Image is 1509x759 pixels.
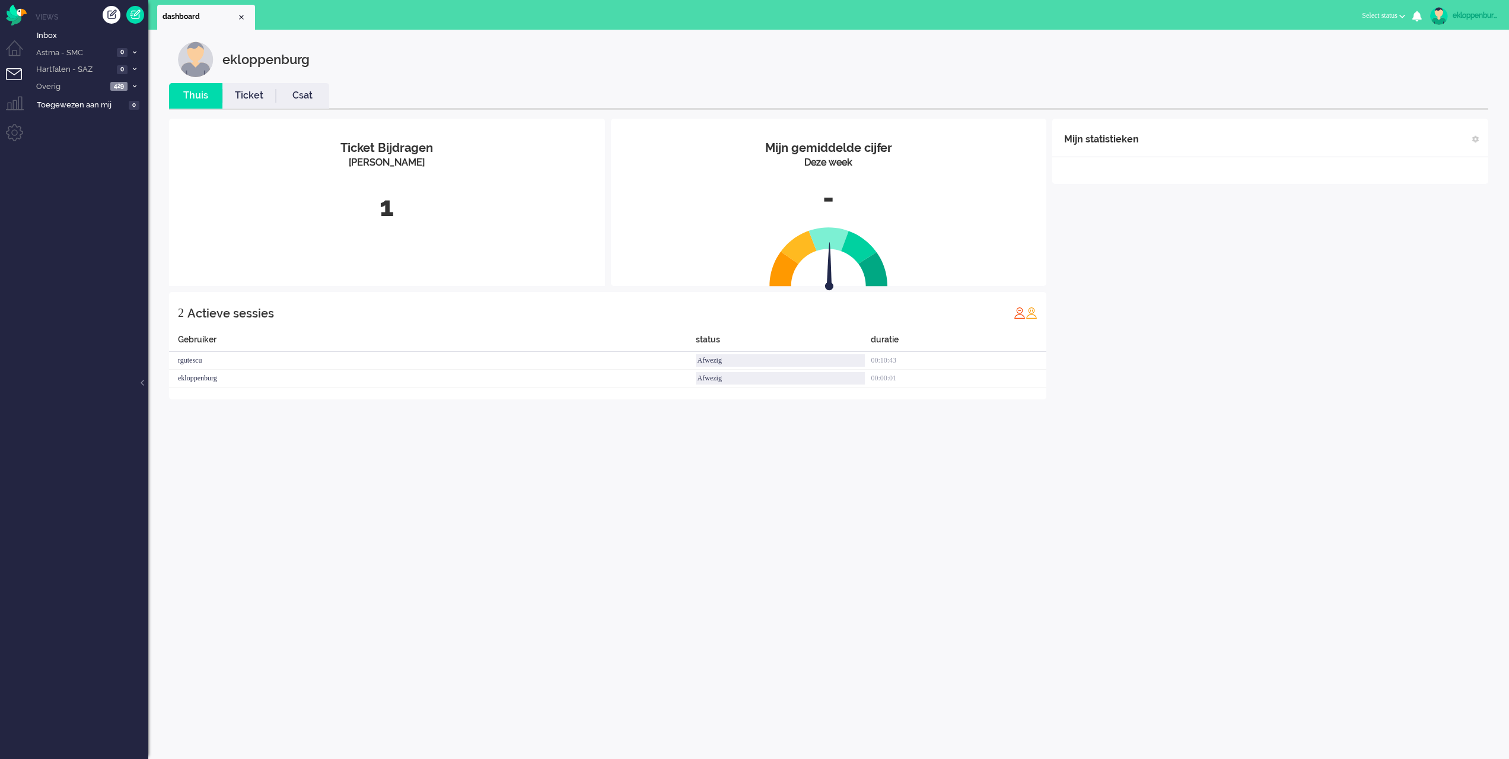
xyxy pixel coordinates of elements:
[222,89,276,103] a: Ticket
[178,42,214,77] img: customer.svg
[178,188,596,227] div: 1
[871,334,1046,352] div: duratie
[36,12,148,22] li: Views
[169,89,222,103] a: Thuis
[37,30,148,42] span: Inbox
[187,301,274,325] div: Actieve sessies
[696,372,865,385] div: Afwezig
[222,42,310,77] div: ekloppenburg
[1014,307,1026,319] img: profile_red.svg
[178,139,596,157] div: Ticket Bijdragen
[37,100,125,111] span: Toegewezen aan mij
[1026,307,1037,319] img: profile_orange.svg
[157,5,255,30] li: Dashboard
[163,12,237,22] span: dashboard
[1355,7,1412,24] button: Select status
[1064,128,1139,151] div: Mijn statistieken
[6,40,33,67] li: Dashboard menu
[6,68,33,95] li: Tickets menu
[178,156,596,170] div: [PERSON_NAME]
[1428,7,1497,25] a: ekloppenburg
[769,227,888,287] img: semi_circle.svg
[169,83,222,109] li: Thuis
[34,47,113,59] span: Astma - SMC
[117,65,128,74] span: 0
[6,96,33,123] li: Supervisor menu
[1355,4,1412,30] li: Select status
[178,301,184,325] div: 2
[6,8,27,17] a: Omnidesk
[620,179,1038,218] div: -
[129,101,139,110] span: 0
[117,48,128,57] span: 0
[1362,11,1397,20] span: Select status
[222,83,276,109] li: Ticket
[1430,7,1448,25] img: avatar
[237,12,246,22] div: Close tab
[110,82,128,91] span: 429
[6,5,27,26] img: flow_omnibird.svg
[276,89,329,103] a: Csat
[169,352,696,370] div: rgutescu
[6,124,33,151] li: Admin menu
[1453,9,1497,21] div: ekloppenburg
[696,334,871,352] div: status
[276,83,329,109] li: Csat
[620,139,1038,157] div: Mijn gemiddelde cijfer
[103,6,120,24] div: Creëer ticket
[34,64,113,75] span: Hartfalen - SAZ
[871,352,1046,370] div: 00:10:43
[620,156,1038,170] div: Deze week
[169,334,696,352] div: Gebruiker
[34,81,107,93] span: Overig
[169,370,696,388] div: ekloppenburg
[34,98,148,111] a: Toegewezen aan mij 0
[804,242,855,293] img: arrow.svg
[126,6,144,24] a: Quick Ticket
[696,354,865,367] div: Afwezig
[871,370,1046,388] div: 00:00:01
[34,28,148,42] a: Inbox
